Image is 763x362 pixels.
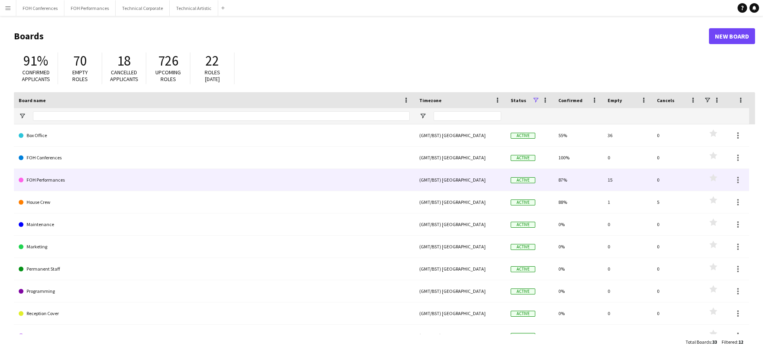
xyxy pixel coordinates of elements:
[554,124,603,146] div: 55%
[73,52,87,70] span: 70
[652,280,701,302] div: 0
[72,69,88,83] span: Empty roles
[554,213,603,235] div: 0%
[511,244,535,250] span: Active
[19,147,410,169] a: FOH Conferences
[738,339,743,345] span: 12
[722,339,737,345] span: Filtered
[19,169,410,191] a: FOH Performances
[511,311,535,317] span: Active
[414,124,506,146] div: (GMT/BST) [GEOGRAPHIC_DATA]
[554,258,603,280] div: 0%
[603,258,652,280] div: 0
[414,302,506,324] div: (GMT/BST) [GEOGRAPHIC_DATA]
[603,213,652,235] div: 0
[554,191,603,213] div: 88%
[603,325,652,347] div: 10
[414,325,506,347] div: (GMT/BST) [GEOGRAPHIC_DATA]
[110,69,138,83] span: Cancelled applicants
[511,288,535,294] span: Active
[722,334,743,350] div: :
[603,280,652,302] div: 0
[155,69,181,83] span: Upcoming roles
[414,280,506,302] div: (GMT/BST) [GEOGRAPHIC_DATA]
[603,169,652,191] div: 15
[686,334,717,350] div: :
[19,191,410,213] a: House Crew
[19,280,410,302] a: Programming
[419,112,426,120] button: Open Filter Menu
[652,302,701,324] div: 0
[23,52,48,70] span: 91%
[603,302,652,324] div: 0
[19,325,410,347] a: Technical Artistic
[14,30,709,42] h1: Boards
[652,191,701,213] div: 5
[511,97,526,103] span: Status
[511,133,535,139] span: Active
[205,69,220,83] span: Roles [DATE]
[511,333,535,339] span: Active
[657,97,674,103] span: Cancels
[511,199,535,205] span: Active
[554,236,603,257] div: 0%
[511,177,535,183] span: Active
[19,236,410,258] a: Marketing
[434,111,501,121] input: Timezone Filter Input
[554,325,603,347] div: 96%
[414,213,506,235] div: (GMT/BST) [GEOGRAPHIC_DATA]
[414,258,506,280] div: (GMT/BST) [GEOGRAPHIC_DATA]
[33,111,410,121] input: Board name Filter Input
[22,69,50,83] span: Confirmed applicants
[603,147,652,168] div: 0
[19,97,46,103] span: Board name
[170,0,218,16] button: Technical Artistic
[19,124,410,147] a: Box Office
[652,147,701,168] div: 0
[652,258,701,280] div: 0
[652,325,701,347] div: 9
[414,169,506,191] div: (GMT/BST) [GEOGRAPHIC_DATA]
[652,124,701,146] div: 0
[511,155,535,161] span: Active
[554,302,603,324] div: 0%
[652,213,701,235] div: 0
[709,28,755,44] a: New Board
[19,302,410,325] a: Reception Cover
[205,52,219,70] span: 22
[19,258,410,280] a: Permanent Staff
[603,191,652,213] div: 1
[19,112,26,120] button: Open Filter Menu
[554,147,603,168] div: 100%
[414,236,506,257] div: (GMT/BST) [GEOGRAPHIC_DATA]
[16,0,64,16] button: FOH Conferences
[608,97,622,103] span: Empty
[712,339,717,345] span: 33
[603,236,652,257] div: 0
[652,169,701,191] div: 0
[116,0,170,16] button: Technical Corporate
[117,52,131,70] span: 18
[686,339,711,345] span: Total Boards
[511,266,535,272] span: Active
[419,97,442,103] span: Timezone
[558,97,583,103] span: Confirmed
[19,213,410,236] a: Maintenance
[64,0,116,16] button: FOH Performances
[554,280,603,302] div: 0%
[652,236,701,257] div: 0
[414,191,506,213] div: (GMT/BST) [GEOGRAPHIC_DATA]
[603,124,652,146] div: 36
[554,169,603,191] div: 87%
[511,222,535,228] span: Active
[414,147,506,168] div: (GMT/BST) [GEOGRAPHIC_DATA]
[158,52,178,70] span: 726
